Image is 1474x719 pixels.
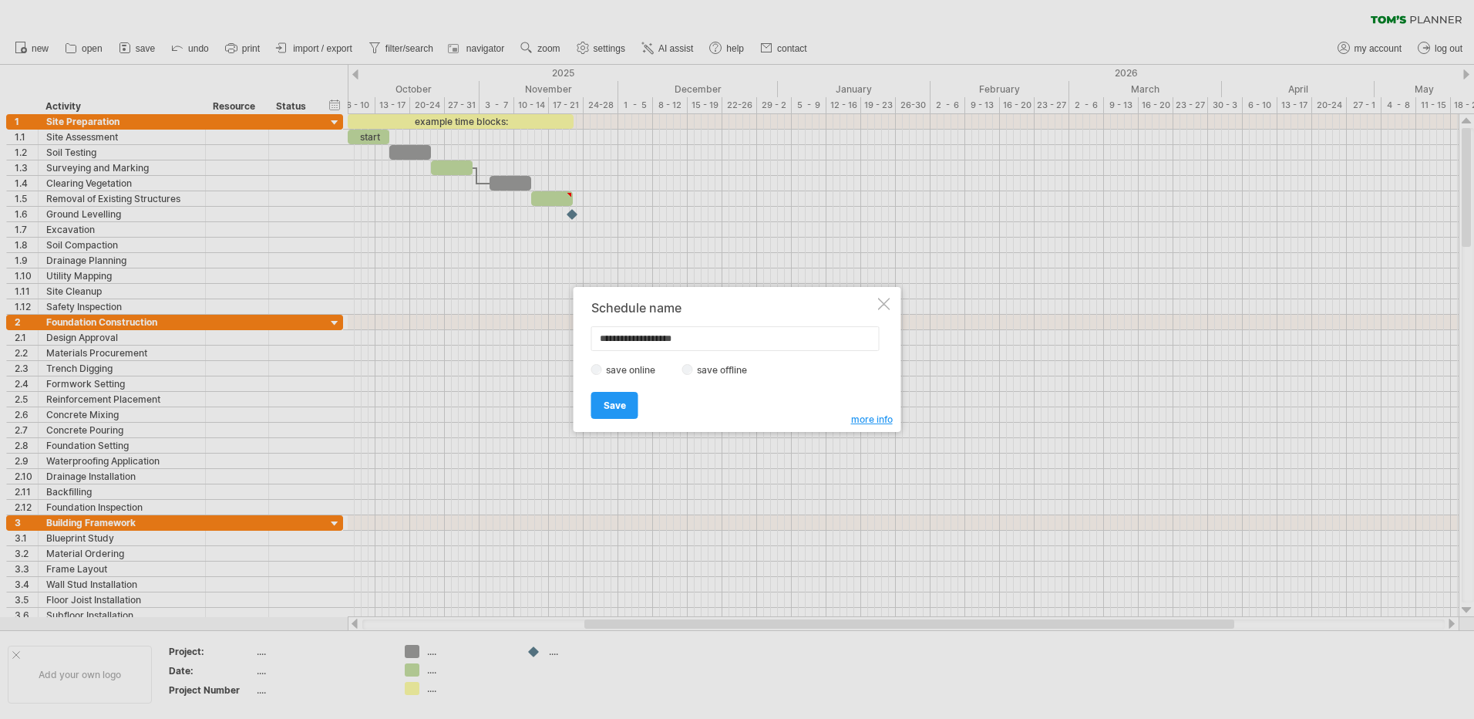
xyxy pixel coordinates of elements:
[604,400,626,411] span: Save
[693,364,760,376] label: save offline
[591,392,638,419] a: Save
[591,301,875,315] div: Schedule name
[602,364,668,376] label: save online
[851,414,893,425] span: more info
